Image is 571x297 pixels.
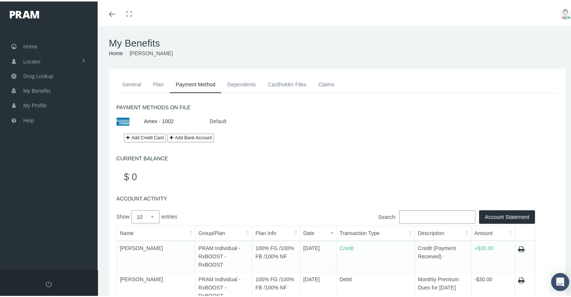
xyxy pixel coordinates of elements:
span: Drug Lookup [23,68,53,82]
button: Account Statement [479,209,535,222]
div: Open Intercom Messenger [551,271,569,289]
a: Plan [147,75,170,91]
a: Dependents [221,75,262,91]
a: Cardholder Files [262,75,312,91]
a: Print [518,244,524,252]
span: Credit (Payment Received) [418,244,456,258]
label: Search: [326,209,475,222]
img: user-placeholder.jpg [560,7,571,18]
select: Showentries [131,209,160,222]
th: Plan Info: activate to sort column ascending [252,224,300,239]
span: Locator [23,53,41,67]
span: Monthly Premium Dues for [DATE] [418,275,459,289]
th: Date: activate to sort column ascending [300,224,336,239]
th: Group/Plan: activate to sort column ascending [195,224,252,239]
a: Payment Method [170,75,221,92]
img: american_express.png [116,116,130,124]
a: Home [109,49,123,55]
button: Add Bank Account [167,132,214,141]
a: Print [518,275,524,283]
div: Default [204,113,226,127]
span: Help [23,112,34,126]
span: [DATE] [303,275,320,281]
h5: PAYMENT METHODS ON FILE [116,103,558,109]
span: My Benefits [23,82,51,96]
th: Transaction Type: activate to sort column ascending [336,224,415,239]
span: 100% FG /100% FB /100% NF [255,275,294,289]
span: Home [23,38,37,52]
a: Claims [312,75,340,91]
input: Search: [399,209,475,222]
span: Credit [339,244,353,250]
a: Add Credit Card [124,132,166,141]
span: $ 0 [124,170,137,181]
img: PRAM_20_x_78.png [10,9,39,17]
span: My Profile [23,97,47,111]
h5: CURRENT BALANCE [116,154,558,160]
th: Description: activate to sort column ascending [415,224,472,239]
th: Amount: activate to sort column ascending [471,224,515,239]
h1: My Benefits [109,36,565,48]
h5: ACCOUNT ACTIVITY [116,194,558,201]
th: Name: activate to sort column ascending [117,224,195,239]
span: [PERSON_NAME] [130,49,173,55]
a: Amex - 1002 [144,117,173,123]
span: [PERSON_NAME] [120,244,163,250]
span: 100% FG /100% FB /100% NF [255,244,294,258]
span: -$30.00 [475,275,492,281]
label: Show entries [116,209,326,222]
span: +$30.00 [475,244,494,250]
span: [DATE] [303,244,320,250]
a: General [116,75,147,91]
span: [PERSON_NAME] [120,275,163,281]
span: Debit [339,275,352,281]
span: PRAM Individual - RxBOOST - RxBOOST [198,244,240,266]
